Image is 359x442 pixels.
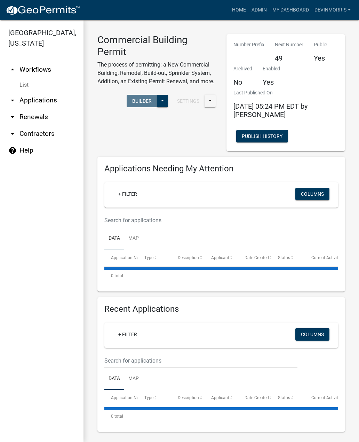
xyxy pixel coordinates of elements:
[205,249,238,266] datatable-header-cell: Applicant
[104,227,124,250] a: Data
[8,96,17,104] i: arrow_drop_down
[171,390,205,406] datatable-header-cell: Description
[314,54,327,62] h5: Yes
[113,328,143,341] a: + Filter
[104,267,338,285] div: 0 total
[113,188,143,200] a: + Filter
[295,328,329,341] button: Columns
[97,34,216,57] h3: Commercial Building Permit
[229,3,249,17] a: Home
[104,249,138,266] datatable-header-cell: Application Number
[233,65,252,72] p: Archived
[111,395,149,400] span: Application Number
[8,113,17,121] i: arrow_drop_down
[311,255,340,260] span: Current Activity
[171,249,205,266] datatable-header-cell: Description
[97,61,216,86] p: The process of permitting: a New Commercial Building, Remodel, Build-out, Sprinkler System, Addit...
[278,395,290,400] span: Status
[104,408,338,425] div: 0 total
[104,390,138,406] datatable-header-cell: Application Number
[236,134,288,140] wm-modal-confirm: Workflow Publish History
[138,390,171,406] datatable-header-cell: Type
[104,304,338,314] h4: Recent Applications
[124,227,143,250] a: Map
[245,395,269,400] span: Date Created
[238,249,271,266] datatable-header-cell: Date Created
[104,354,297,368] input: Search for applications
[211,395,229,400] span: Applicant
[278,255,290,260] span: Status
[104,164,338,174] h4: Applications Needing My Attention
[245,255,269,260] span: Date Created
[127,95,157,107] button: Builder
[211,255,229,260] span: Applicant
[295,188,329,200] button: Columns
[305,249,338,266] datatable-header-cell: Current Activity
[275,41,303,48] p: Next Number
[8,146,17,155] i: help
[271,390,305,406] datatable-header-cell: Status
[124,368,143,390] a: Map
[144,255,153,260] span: Type
[8,130,17,138] i: arrow_drop_down
[312,3,353,17] a: Devinmorris
[314,41,327,48] p: Public
[144,395,153,400] span: Type
[249,3,270,17] a: Admin
[311,395,340,400] span: Current Activity
[171,95,205,107] button: Settings
[271,249,305,266] datatable-header-cell: Status
[233,89,338,96] p: Last Published On
[236,130,288,142] button: Publish History
[233,78,252,86] h5: No
[111,255,149,260] span: Application Number
[263,65,280,72] p: Enabled
[263,78,280,86] h5: Yes
[178,395,199,400] span: Description
[8,65,17,74] i: arrow_drop_up
[178,255,199,260] span: Description
[205,390,238,406] datatable-header-cell: Applicant
[275,54,303,62] h5: 49
[104,368,124,390] a: Data
[270,3,312,17] a: My Dashboard
[233,41,264,48] p: Number Prefix
[305,390,338,406] datatable-header-cell: Current Activity
[233,102,308,119] span: [DATE] 05:24 PM EDT by [PERSON_NAME]
[104,213,297,227] input: Search for applications
[238,390,271,406] datatable-header-cell: Date Created
[138,249,171,266] datatable-header-cell: Type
